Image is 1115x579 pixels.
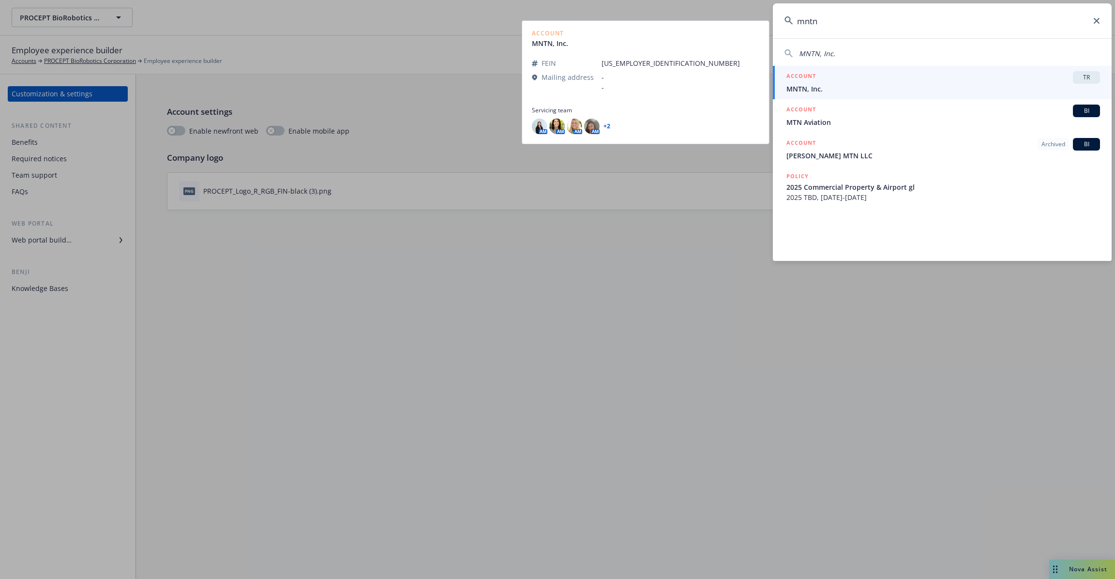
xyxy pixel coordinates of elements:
span: BI [1077,140,1096,149]
h5: ACCOUNT [786,71,816,83]
span: 2025 TBD, [DATE]-[DATE] [786,192,1100,202]
a: ACCOUNTBIMTN Aviation [773,99,1112,133]
span: MNTN, Inc. [786,84,1100,94]
a: ACCOUNTTRMNTN, Inc. [773,66,1112,99]
span: [PERSON_NAME] MTN LLC [786,151,1100,161]
span: 2025 Commercial Property & Airport gl [786,182,1100,192]
h5: POLICY [786,171,809,181]
span: TR [1077,73,1096,82]
input: Search... [773,3,1112,38]
h5: ACCOUNT [786,138,816,150]
span: Archived [1041,140,1065,149]
span: MTN Aviation [786,117,1100,127]
span: MNTN, Inc. [799,49,835,58]
a: POLICY2025 Commercial Property & Airport gl2025 TBD, [DATE]-[DATE] [773,166,1112,208]
h5: ACCOUNT [786,105,816,116]
a: ACCOUNTArchivedBI[PERSON_NAME] MTN LLC [773,133,1112,166]
span: BI [1077,107,1096,115]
